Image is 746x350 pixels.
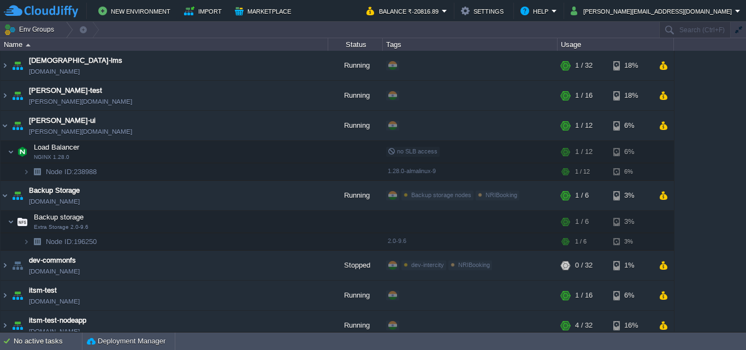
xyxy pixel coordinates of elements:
[10,51,25,80] img: AMDAwAAAACH5BAEAAAAALAAAAAABAAEAAAICRAEAOw==
[1,181,9,210] img: AMDAwAAAACH5BAEAAAAALAAAAAABAAEAAAICRAEAOw==
[575,251,593,280] div: 0 / 32
[613,111,649,140] div: 6%
[366,4,442,17] button: Balance ₹-20816.89
[29,66,80,77] a: [DOMAIN_NAME]
[613,311,649,340] div: 16%
[29,326,80,337] a: [DOMAIN_NAME]
[34,154,69,161] span: NGINX 1.28.0
[1,38,328,51] div: Name
[329,38,382,51] div: Status
[10,251,25,280] img: AMDAwAAAACH5BAEAAAAALAAAAAABAAEAAAICRAEAOw==
[23,163,29,180] img: AMDAwAAAACH5BAEAAAAALAAAAAABAAEAAAICRAEAOw==
[4,22,58,37] button: Env Groups
[33,212,85,222] span: Backup storage
[33,143,81,152] span: Load Balancer
[613,251,649,280] div: 1%
[613,281,649,310] div: 6%
[613,51,649,80] div: 18%
[575,111,593,140] div: 1 / 12
[29,115,96,126] a: [PERSON_NAME]-ui
[328,281,383,310] div: Running
[29,266,80,277] span: [DOMAIN_NAME]
[15,211,30,233] img: AMDAwAAAACH5BAEAAAAALAAAAAABAAEAAAICRAEAOw==
[575,81,593,110] div: 1 / 16
[184,4,225,17] button: Import
[571,4,735,17] button: [PERSON_NAME][EMAIL_ADDRESS][DOMAIN_NAME]
[388,148,437,155] span: no SLB access
[613,141,649,163] div: 6%
[46,238,74,246] span: Node ID:
[613,81,649,110] div: 18%
[411,192,471,198] span: Backup storage nodes
[328,251,383,280] div: Stopped
[328,111,383,140] div: Running
[34,224,88,230] span: Extra Storage 2.0-9.6
[26,44,31,46] img: AMDAwAAAACH5BAEAAAAALAAAAAABAAEAAAICRAEAOw==
[10,181,25,210] img: AMDAwAAAACH5BAEAAAAALAAAAAABAAEAAAICRAEAOw==
[8,141,14,163] img: AMDAwAAAACH5BAEAAAAALAAAAAABAAEAAAICRAEAOw==
[29,85,102,96] a: [PERSON_NAME]-test
[29,315,86,326] a: itsm-test-nodeapp
[46,168,74,176] span: Node ID:
[411,262,444,268] span: dev-intercity
[29,163,45,180] img: AMDAwAAAACH5BAEAAAAALAAAAAABAAEAAAICRAEAOw==
[1,311,9,340] img: AMDAwAAAACH5BAEAAAAALAAAAAABAAEAAAICRAEAOw==
[98,4,174,17] button: New Environment
[33,143,81,151] a: Load BalancerNGINX 1.28.0
[575,51,593,80] div: 1 / 32
[29,255,76,266] span: dev-commonfs
[388,168,436,174] span: 1.28.0-almalinux-9
[29,296,80,307] a: [DOMAIN_NAME]
[575,181,589,210] div: 1 / 6
[45,237,98,246] a: Node ID:196250
[328,311,383,340] div: Running
[613,163,649,180] div: 6%
[575,141,593,163] div: 1 / 12
[388,238,406,244] span: 2.0-9.6
[520,4,552,17] button: Help
[45,167,98,176] a: Node ID:238988
[575,233,587,250] div: 1 / 6
[33,213,85,221] a: Backup storageExtra Storage 2.0-9.6
[29,233,45,250] img: AMDAwAAAACH5BAEAAAAALAAAAAABAAEAAAICRAEAOw==
[328,181,383,210] div: Running
[29,126,132,137] a: [PERSON_NAME][DOMAIN_NAME]
[45,167,98,176] span: 238988
[486,192,517,198] span: NRIBooking
[558,38,673,51] div: Usage
[235,4,294,17] button: Marketplace
[14,333,82,350] div: No active tasks
[15,141,30,163] img: AMDAwAAAACH5BAEAAAAALAAAAAABAAEAAAICRAEAOw==
[613,211,649,233] div: 3%
[23,233,29,250] img: AMDAwAAAACH5BAEAAAAALAAAAAABAAEAAAICRAEAOw==
[87,336,165,347] button: Deployment Manager
[1,281,9,310] img: AMDAwAAAACH5BAEAAAAALAAAAAABAAEAAAICRAEAOw==
[575,281,593,310] div: 1 / 16
[328,51,383,80] div: Running
[29,196,80,207] span: [DOMAIN_NAME]
[700,306,735,339] iframe: chat widget
[575,163,590,180] div: 1 / 12
[10,281,25,310] img: AMDAwAAAACH5BAEAAAAALAAAAAABAAEAAAICRAEAOw==
[328,81,383,110] div: Running
[575,311,593,340] div: 4 / 32
[29,96,132,107] a: [PERSON_NAME][DOMAIN_NAME]
[458,262,490,268] span: NRIBooking
[29,285,57,296] span: itsm-test
[29,55,122,66] a: [DEMOGRAPHIC_DATA]-lms
[1,251,9,280] img: AMDAwAAAACH5BAEAAAAALAAAAAABAAEAAAICRAEAOw==
[613,233,649,250] div: 3%
[383,38,557,51] div: Tags
[1,111,9,140] img: AMDAwAAAACH5BAEAAAAALAAAAAABAAEAAAICRAEAOw==
[45,237,98,246] span: 196250
[29,185,80,196] span: Backup Storage
[8,211,14,233] img: AMDAwAAAACH5BAEAAAAALAAAAAABAAEAAAICRAEAOw==
[613,181,649,210] div: 3%
[1,81,9,110] img: AMDAwAAAACH5BAEAAAAALAAAAAABAAEAAAICRAEAOw==
[10,311,25,340] img: AMDAwAAAACH5BAEAAAAALAAAAAABAAEAAAICRAEAOw==
[1,51,9,80] img: AMDAwAAAACH5BAEAAAAALAAAAAABAAEAAAICRAEAOw==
